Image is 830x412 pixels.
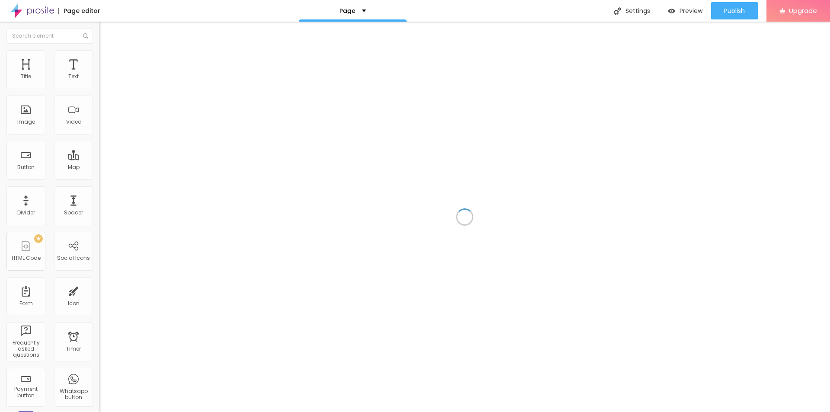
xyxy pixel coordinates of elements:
span: Upgrade [789,7,817,14]
div: Social Icons [57,255,90,261]
div: Text [68,73,79,80]
div: Timer [66,346,81,352]
div: Page editor [58,8,100,14]
div: Whatsapp button [56,388,90,401]
span: Preview [680,7,702,14]
div: Divider [17,210,35,216]
input: Search element [6,28,93,44]
div: HTML Code [12,255,41,261]
p: Page [339,8,355,14]
div: Frequently asked questions [9,340,43,358]
div: Image [17,119,35,125]
div: Spacer [64,210,83,216]
div: Button [17,164,35,170]
img: Icone [614,7,621,15]
div: Map [68,164,80,170]
button: Publish [711,2,758,19]
img: view-1.svg [668,7,675,15]
div: Title [21,73,31,80]
img: Icone [83,33,88,38]
div: Video [66,119,81,125]
div: Form [19,300,33,307]
div: Icon [68,300,80,307]
span: Publish [724,7,745,14]
div: Payment button [9,386,43,399]
button: Preview [659,2,711,19]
